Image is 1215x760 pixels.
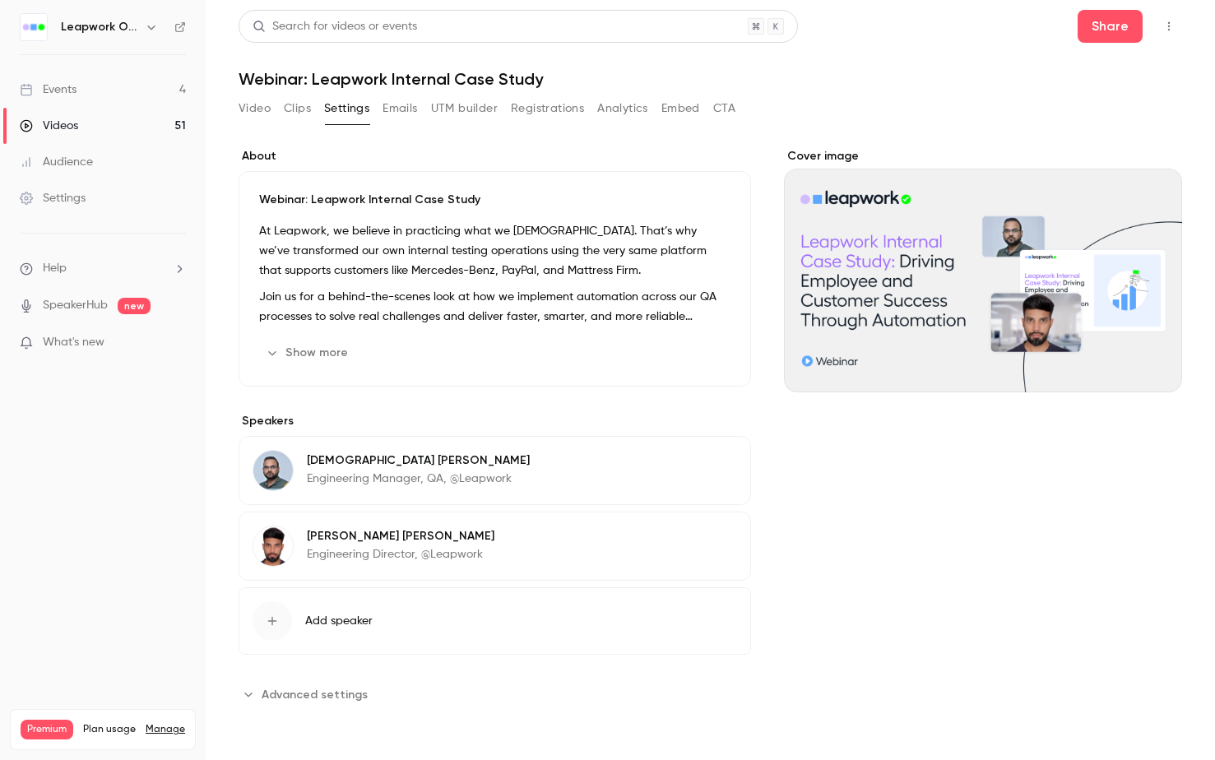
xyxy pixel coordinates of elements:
img: Leapwork Online Event [21,14,47,40]
p: Join us for a behind-the-scenes look at how we implement automation across our QA processes to so... [259,287,730,327]
button: Add speaker [239,587,751,655]
button: CTA [713,95,735,122]
button: Top Bar Actions [1156,13,1182,39]
button: Analytics [597,95,648,122]
div: Vibhor Rastogi[PERSON_NAME] [PERSON_NAME]Engineering Director, @Leapwork [239,512,751,581]
p: [DEMOGRAPHIC_DATA] [PERSON_NAME] [307,452,530,469]
div: Search for videos or events [253,18,417,35]
div: Videos [20,118,78,134]
h6: Leapwork Online Event [61,19,138,35]
label: Speakers [239,413,751,429]
button: UTM builder [431,95,498,122]
button: Registrations [511,95,584,122]
button: Embed [661,95,700,122]
button: Clips [284,95,311,122]
button: Emails [383,95,417,122]
p: At Leapwork, we believe in practicing what we [DEMOGRAPHIC_DATA]. That’s why we’ve transformed ou... [259,221,730,280]
section: Advanced settings [239,681,751,707]
a: Manage [146,723,185,736]
button: Advanced settings [239,681,378,707]
span: new [118,298,151,314]
img: Vaibhav Kumar [253,451,293,490]
li: help-dropdown-opener [20,260,186,277]
img: Vibhor Rastogi [253,526,293,566]
iframe: Noticeable Trigger [166,336,186,350]
span: Premium [21,720,73,739]
button: Settings [324,95,369,122]
button: Show more [259,340,358,366]
div: Settings [20,190,86,206]
span: What's new [43,334,104,351]
span: Plan usage [83,723,136,736]
p: [PERSON_NAME] [PERSON_NAME] [307,528,494,545]
label: Cover image [784,148,1182,165]
div: Events [20,81,77,98]
a: SpeakerHub [43,297,108,314]
label: About [239,148,751,165]
span: Advanced settings [262,686,368,703]
span: Help [43,260,67,277]
p: Engineering Director, @Leapwork [307,546,494,563]
button: Video [239,95,271,122]
span: Add speaker [305,613,373,629]
div: Audience [20,154,93,170]
div: Vaibhav Kumar[DEMOGRAPHIC_DATA] [PERSON_NAME]Engineering Manager, QA, @Leapwork [239,436,751,505]
p: Webinar: Leapwork Internal Case Study [259,192,730,208]
h1: Webinar: Leapwork Internal Case Study [239,69,1182,89]
p: Engineering Manager, QA, @Leapwork [307,470,530,487]
section: Cover image [784,148,1182,392]
button: Share [1078,10,1143,43]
